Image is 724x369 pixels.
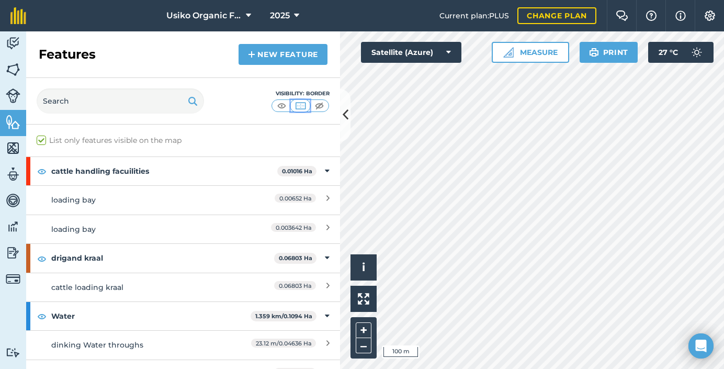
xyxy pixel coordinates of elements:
span: Current plan : PLUS [439,10,509,21]
strong: 0.06803 Ha [279,254,312,262]
label: List only features visible on the map [37,135,182,146]
strong: 1.359 km / 0.1094 Ha [255,312,312,320]
a: New feature [239,44,327,65]
img: svg+xml;base64,PD94bWwgdmVyc2lvbj0iMS4wIiBlbmNvZGluZz0idXRmLTgiPz4KPCEtLSBHZW5lcmF0b3I6IEFkb2JlIE... [6,36,20,51]
img: svg+xml;base64,PD94bWwgdmVyc2lvbj0iMS4wIiBlbmNvZGluZz0idXRmLTgiPz4KPCEtLSBHZW5lcmF0b3I6IEFkb2JlIE... [6,219,20,234]
div: Water1.359 km/0.1094 Ha [26,302,340,330]
span: 0.00652 Ha [275,194,316,203]
a: Change plan [517,7,596,24]
img: Two speech bubbles overlapping with the left bubble in the forefront [616,10,628,21]
img: svg+xml;base64,PHN2ZyB4bWxucz0iaHR0cDovL3d3dy53My5vcmcvMjAwMC9zdmciIHdpZHRoPSIxNyIgaGVpZ2h0PSIxNy... [675,9,686,22]
div: dinking Water throughs [51,339,237,351]
strong: drigand kraal [51,244,274,272]
img: svg+xml;base64,PD94bWwgdmVyc2lvbj0iMS4wIiBlbmNvZGluZz0idXRmLTgiPz4KPCEtLSBHZW5lcmF0b3I6IEFkb2JlIE... [6,166,20,182]
button: Print [580,42,638,63]
img: svg+xml;base64,PHN2ZyB4bWxucz0iaHR0cDovL3d3dy53My5vcmcvMjAwMC9zdmciIHdpZHRoPSIxOCIgaGVpZ2h0PSIyNC... [37,252,47,265]
span: Usiko Organic Farm [166,9,242,22]
img: svg+xml;base64,PHN2ZyB4bWxucz0iaHR0cDovL3d3dy53My5vcmcvMjAwMC9zdmciIHdpZHRoPSI1MCIgaGVpZ2h0PSI0MC... [294,100,307,111]
span: 0.003642 Ha [271,223,316,232]
img: svg+xml;base64,PD94bWwgdmVyc2lvbj0iMS4wIiBlbmNvZGluZz0idXRmLTgiPz4KPCEtLSBHZW5lcmF0b3I6IEFkb2JlIE... [6,348,20,357]
a: dinking Water throughs23.12 m/0.04636 Ha [26,330,340,359]
div: cattle handling facuilities0.01016 Ha [26,157,340,185]
img: svg+xml;base64,PHN2ZyB4bWxucz0iaHR0cDovL3d3dy53My5vcmcvMjAwMC9zdmciIHdpZHRoPSI1NiIgaGVpZ2h0PSI2MC... [6,140,20,156]
input: Search [37,88,204,114]
span: 2025 [270,9,290,22]
button: – [356,338,371,353]
div: loading bay [51,223,237,235]
div: Open Intercom Messenger [688,333,714,359]
img: svg+xml;base64,PHN2ZyB4bWxucz0iaHR0cDovL3d3dy53My5vcmcvMjAwMC9zdmciIHdpZHRoPSIxOCIgaGVpZ2h0PSIyNC... [37,310,47,322]
img: A question mark icon [645,10,658,21]
img: Ruler icon [503,47,514,58]
strong: cattle handling facuilities [51,157,277,185]
img: svg+xml;base64,PHN2ZyB4bWxucz0iaHR0cDovL3d3dy53My5vcmcvMjAwMC9zdmciIHdpZHRoPSI1NiIgaGVpZ2h0PSI2MC... [6,114,20,130]
a: loading bay0.003642 Ha [26,215,340,243]
div: cattle loading kraal [51,282,237,293]
a: loading bay0.00652 Ha [26,185,340,214]
img: svg+xml;base64,PHN2ZyB4bWxucz0iaHR0cDovL3d3dy53My5vcmcvMjAwMC9zdmciIHdpZHRoPSIxOSIgaGVpZ2h0PSIyNC... [589,46,599,59]
strong: 0.01016 Ha [282,167,312,175]
img: Four arrows, one pointing top left, one top right, one bottom right and the last bottom left [358,293,369,305]
button: 27 °C [648,42,714,63]
button: Satellite (Azure) [361,42,461,63]
img: svg+xml;base64,PHN2ZyB4bWxucz0iaHR0cDovL3d3dy53My5vcmcvMjAwMC9zdmciIHdpZHRoPSIxOSIgaGVpZ2h0PSIyNC... [188,95,198,107]
a: cattle loading kraal0.06803 Ha [26,273,340,301]
span: i [362,261,365,274]
img: svg+xml;base64,PD94bWwgdmVyc2lvbj0iMS4wIiBlbmNvZGluZz0idXRmLTgiPz4KPCEtLSBHZW5lcmF0b3I6IEFkb2JlIE... [6,245,20,261]
span: 0.06803 Ha [274,281,316,290]
img: svg+xml;base64,PD94bWwgdmVyc2lvbj0iMS4wIiBlbmNvZGluZz0idXRmLTgiPz4KPCEtLSBHZW5lcmF0b3I6IEFkb2JlIE... [686,42,707,63]
img: svg+xml;base64,PHN2ZyB4bWxucz0iaHR0cDovL3d3dy53My5vcmcvMjAwMC9zdmciIHdpZHRoPSI1NiIgaGVpZ2h0PSI2MC... [6,62,20,77]
div: drigand kraal0.06803 Ha [26,244,340,272]
div: loading bay [51,194,237,206]
img: svg+xml;base64,PHN2ZyB4bWxucz0iaHR0cDovL3d3dy53My5vcmcvMjAwMC9zdmciIHdpZHRoPSI1MCIgaGVpZ2h0PSI0MC... [313,100,326,111]
img: A cog icon [704,10,716,21]
img: svg+xml;base64,PHN2ZyB4bWxucz0iaHR0cDovL3d3dy53My5vcmcvMjAwMC9zdmciIHdpZHRoPSIxOCIgaGVpZ2h0PSIyNC... [37,165,47,177]
img: svg+xml;base64,PHN2ZyB4bWxucz0iaHR0cDovL3d3dy53My5vcmcvMjAwMC9zdmciIHdpZHRoPSIxNCIgaGVpZ2h0PSIyNC... [248,48,255,61]
span: 27 ° C [659,42,678,63]
strong: Water [51,302,251,330]
div: Visibility: Border [271,90,330,98]
img: svg+xml;base64,PD94bWwgdmVyc2lvbj0iMS4wIiBlbmNvZGluZz0idXRmLTgiPz4KPCEtLSBHZW5lcmF0b3I6IEFkb2JlIE... [6,88,20,103]
button: + [356,322,371,338]
button: i [350,254,377,281]
button: Measure [492,42,569,63]
h2: Features [39,46,96,63]
img: fieldmargin Logo [10,7,26,24]
img: svg+xml;base64,PD94bWwgdmVyc2lvbj0iMS4wIiBlbmNvZGluZz0idXRmLTgiPz4KPCEtLSBHZW5lcmF0b3I6IEFkb2JlIE... [6,272,20,286]
img: svg+xml;base64,PHN2ZyB4bWxucz0iaHR0cDovL3d3dy53My5vcmcvMjAwMC9zdmciIHdpZHRoPSI1MCIgaGVpZ2h0PSI0MC... [275,100,288,111]
span: 23.12 m / 0.04636 Ha [251,339,316,348]
img: svg+xml;base64,PD94bWwgdmVyc2lvbj0iMS4wIiBlbmNvZGluZz0idXRmLTgiPz4KPCEtLSBHZW5lcmF0b3I6IEFkb2JlIE... [6,193,20,208]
